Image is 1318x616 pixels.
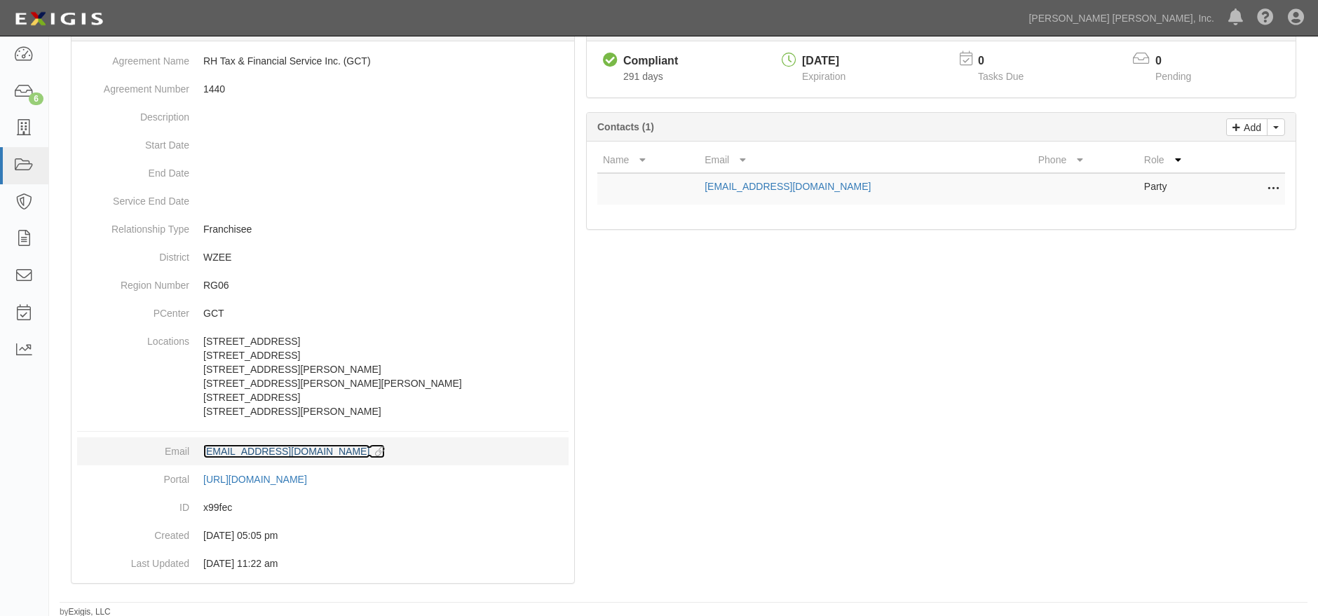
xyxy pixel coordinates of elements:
span: Pending [1155,71,1191,82]
i: Compliant [603,53,618,68]
dt: ID [77,493,189,514]
th: Name [597,147,699,173]
p: Add [1240,119,1261,135]
a: [PERSON_NAME] [PERSON_NAME], Inc. [1021,4,1221,32]
span: Expiration [802,71,845,82]
i: Help Center - Complianz [1257,10,1274,27]
dd: Franchisee [77,215,569,243]
dt: End Date [77,159,189,180]
p: WZEE [203,250,569,264]
dt: Last Updated [77,549,189,570]
dt: Relationship Type [77,215,189,236]
p: 0 [978,53,1041,69]
dt: Created [77,521,189,542]
dt: Locations [77,327,189,348]
img: logo-5460c22ac91f19d4615b14bd174203de0afe785f0fc80cf4dbbc73dc1793850b.png [11,6,107,32]
a: [EMAIL_ADDRESS][DOMAIN_NAME] [203,446,385,457]
dt: Portal [77,465,189,486]
span: Tasks Due [978,71,1024,82]
th: Phone [1033,147,1139,173]
p: RG06 [203,278,569,292]
dd: x99fec [77,493,569,521]
div: 6 [29,93,43,105]
dt: Agreement Name [77,47,189,68]
span: Since 12/13/2024 [623,71,663,82]
a: Add [1226,118,1268,136]
dt: Service End Date [77,187,189,208]
dd: [DATE] 05:05 pm [77,521,569,549]
td: Party [1139,173,1229,205]
dt: Email [77,437,189,458]
p: 0 [1155,53,1209,69]
dd: [DATE] 11:22 am [77,549,569,577]
dt: Region Number [77,271,189,292]
dt: Agreement Number [77,75,189,96]
p: GCT [203,306,569,320]
dd: RH Tax & Financial Service Inc. (GCT) [77,47,569,75]
p: [STREET_ADDRESS] [STREET_ADDRESS] [STREET_ADDRESS][PERSON_NAME] [STREET_ADDRESS][PERSON_NAME][PER... [203,334,569,418]
b: Contacts (1) [597,121,654,132]
dt: District [77,243,189,264]
div: Compliant [623,53,678,69]
th: Role [1139,147,1229,173]
dt: Description [77,103,189,124]
a: [EMAIL_ADDRESS][DOMAIN_NAME] [705,181,871,192]
dt: PCenter [77,299,189,320]
div: [DATE] [802,53,845,69]
dt: Start Date [77,131,189,152]
th: Email [699,147,1033,173]
div: [EMAIL_ADDRESS][DOMAIN_NAME] [203,444,369,458]
dd: 1440 [77,75,569,103]
a: [URL][DOMAIN_NAME] [203,474,322,485]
